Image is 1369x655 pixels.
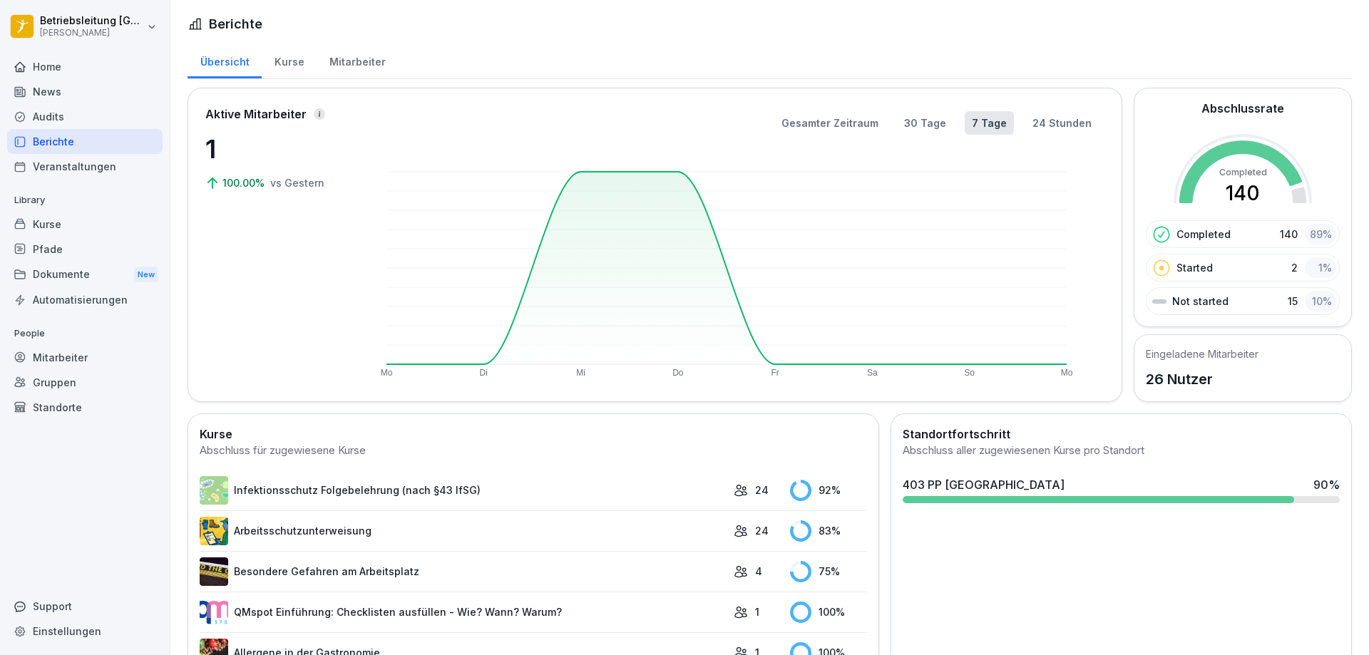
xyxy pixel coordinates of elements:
[7,322,163,345] p: People
[790,561,867,582] div: 75 %
[755,604,759,619] p: 1
[1201,100,1284,117] h2: Abschlussrate
[200,598,228,626] img: rsy9vu330m0sw5op77geq2rv.png
[1305,291,1336,311] div: 10 %
[1176,227,1231,242] p: Completed
[200,443,867,459] div: Abschluss für zugewiesene Kurse
[755,483,769,497] p: 24
[200,426,867,443] h2: Kurse
[965,111,1014,135] button: 7 Tage
[7,129,163,154] a: Berichte
[205,130,348,168] p: 1
[7,262,163,288] a: DokumenteNew
[903,476,1065,493] div: 403 PP [GEOGRAPHIC_DATA]
[7,395,163,420] a: Standorte
[1305,224,1336,244] div: 89 %
[7,54,163,79] a: Home
[200,476,727,505] a: Infektionsschutz Folgebelehrung (nach §43 IfSG)
[1305,257,1336,278] div: 1 %
[790,602,867,623] div: 100 %
[134,267,158,283] div: New
[7,212,163,237] a: Kurse
[790,480,867,501] div: 92 %
[1288,294,1298,309] p: 15
[7,104,163,129] a: Audits
[381,368,393,378] text: Mo
[964,368,975,378] text: So
[200,517,727,545] a: Arbeitsschutzunterweisung
[188,42,262,78] a: Übersicht
[897,470,1345,509] a: 403 PP [GEOGRAPHIC_DATA]90%
[7,287,163,312] a: Automatisierungen
[1280,227,1298,242] p: 140
[7,154,163,179] a: Veranstaltungen
[903,443,1340,459] div: Abschluss aller zugewiesenen Kurse pro Standort
[222,175,267,190] p: 100.00%
[209,14,262,33] h1: Berichte
[40,28,144,38] p: [PERSON_NAME]
[1146,346,1258,361] h5: Eingeladene Mitarbeiter
[790,520,867,542] div: 83 %
[1146,368,1258,390] p: 26 Nutzer
[7,345,163,370] a: Mitarbeiter
[576,368,585,378] text: Mi
[7,237,163,262] a: Pfade
[200,517,228,545] img: bgsrfyvhdm6180ponve2jajk.png
[200,476,228,505] img: tgff07aey9ahi6f4hltuk21p.png
[40,15,144,27] p: Betriebsleitung [GEOGRAPHIC_DATA]
[897,111,953,135] button: 30 Tage
[755,564,762,579] p: 4
[200,557,228,586] img: zq4t51x0wy87l3xh8s87q7rq.png
[1025,111,1099,135] button: 24 Stunden
[200,598,727,626] a: QMspot Einführung: Checklisten ausfüllen - Wie? Wann? Warum?
[1291,260,1298,275] p: 2
[1313,476,1340,493] div: 90 %
[1176,260,1213,275] p: Started
[205,105,307,123] p: Aktive Mitarbeiter
[755,523,769,538] p: 24
[7,370,163,395] a: Gruppen
[7,189,163,212] p: Library
[270,175,324,190] p: vs Gestern
[200,557,727,586] a: Besondere Gefahren am Arbeitsplatz
[480,368,488,378] text: Di
[1172,294,1229,309] p: Not started
[903,426,1340,443] h2: Standortfortschritt
[867,368,878,378] text: Sa
[7,262,163,288] div: Dokumente
[774,111,886,135] button: Gesamter Zeitraum
[317,42,398,78] a: Mitarbeiter
[7,619,163,644] a: Einstellungen
[7,79,163,104] a: News
[262,42,317,78] a: Kurse
[1061,368,1073,378] text: Mo
[672,368,684,378] text: Do
[7,594,163,619] div: Support
[771,368,779,378] text: Fr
